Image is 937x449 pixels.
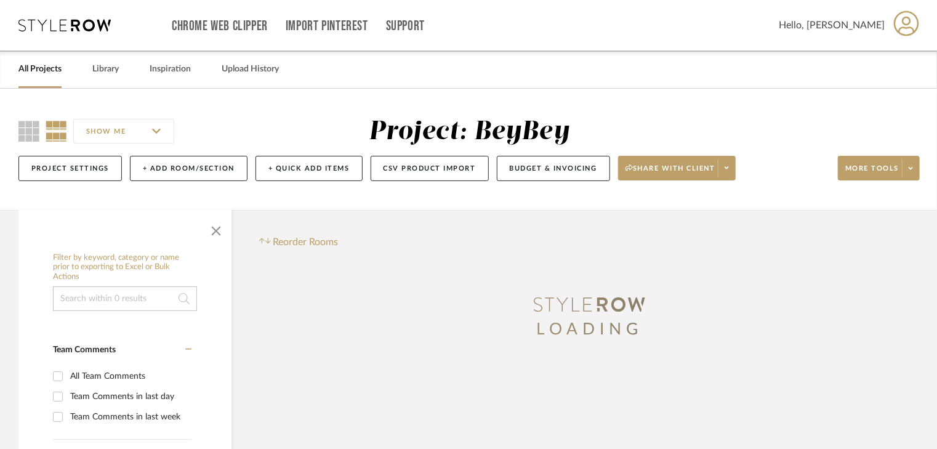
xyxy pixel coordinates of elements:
[497,156,610,181] button: Budget & Invoicing
[625,164,715,182] span: Share with client
[618,156,736,180] button: Share with client
[386,21,425,31] a: Support
[18,156,122,181] button: Project Settings
[70,366,188,386] div: All Team Comments
[286,21,368,31] a: Import Pinterest
[222,61,279,78] a: Upload History
[536,322,642,338] span: LOADING
[273,235,339,249] span: Reorder Rooms
[255,156,363,181] button: + Quick Add Items
[70,387,188,407] div: Team Comments in last day
[369,119,569,145] div: Project: BeyBey
[53,253,197,282] h6: Filter by keyword, category or name prior to exporting to Excel or Bulk Actions
[92,61,119,78] a: Library
[172,21,268,31] a: Chrome Web Clipper
[838,156,920,180] button: More tools
[204,216,228,241] button: Close
[845,164,899,182] span: More tools
[150,61,191,78] a: Inspiration
[259,235,339,249] button: Reorder Rooms
[53,346,116,354] span: Team Comments
[53,286,197,311] input: Search within 0 results
[130,156,247,181] button: + Add Room/Section
[779,18,885,33] span: Hello, [PERSON_NAME]
[70,407,188,427] div: Team Comments in last week
[371,156,489,181] button: CSV Product Import
[18,61,62,78] a: All Projects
